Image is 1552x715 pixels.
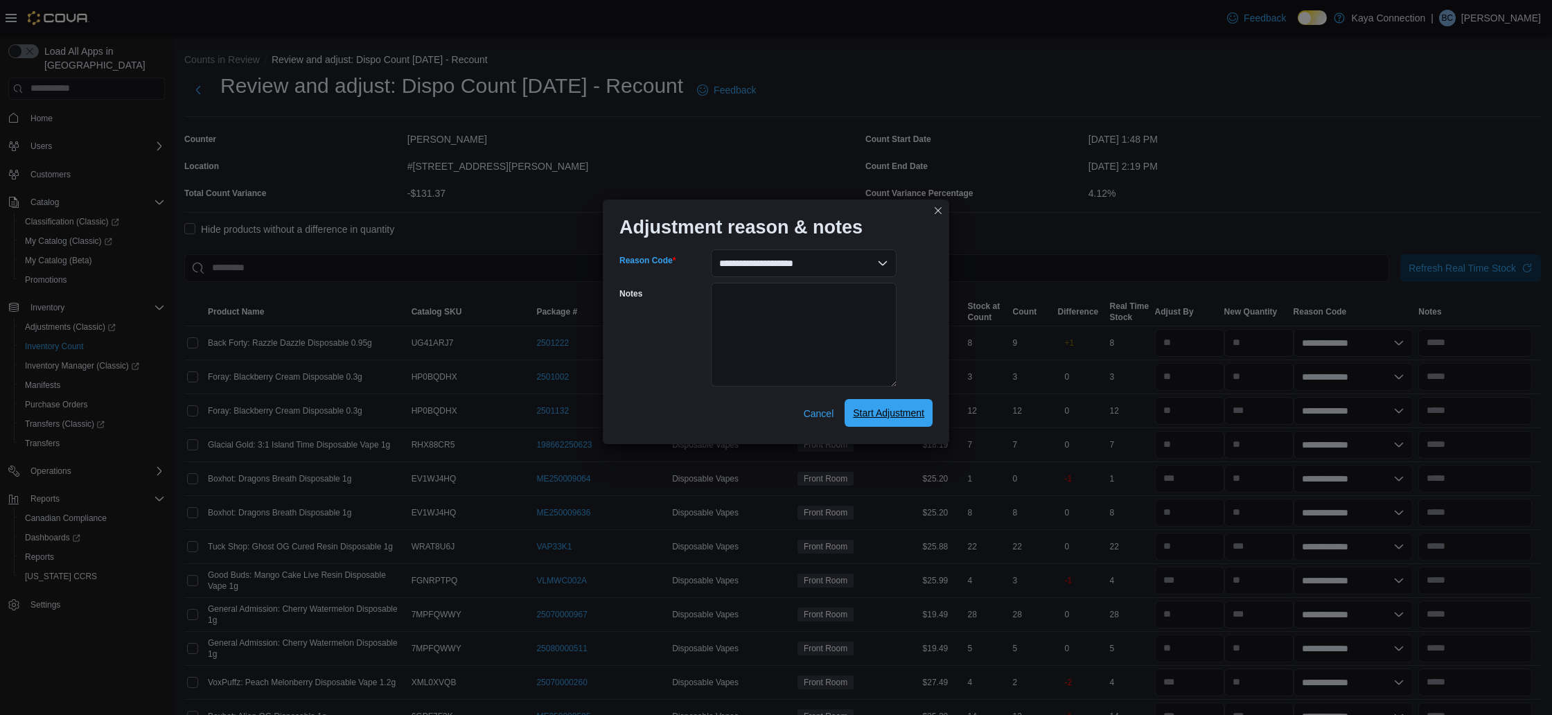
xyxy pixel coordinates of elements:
[804,407,834,421] span: Cancel
[619,255,676,266] label: Reason Code
[930,202,946,219] button: Closes this modal window
[845,399,933,427] button: Start Adjustment
[853,406,924,420] span: Start Adjustment
[619,216,863,238] h1: Adjustment reason & notes
[619,288,642,299] label: Notes
[798,400,840,427] button: Cancel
